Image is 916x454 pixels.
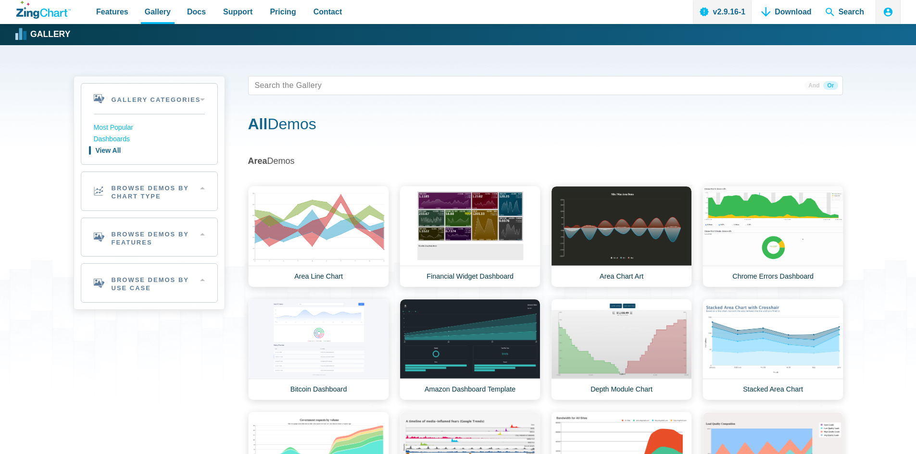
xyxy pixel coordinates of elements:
[551,299,692,400] a: Depth Module Chart
[94,122,205,134] a: Most Popular
[81,264,217,302] h2: Browse Demos By Use Case
[314,5,342,18] span: Contact
[81,84,217,114] h2: Gallery Categories
[145,5,171,18] span: Gallery
[248,115,268,133] strong: All
[248,156,267,166] strong: Area
[16,27,70,42] a: Gallery
[823,81,838,90] span: Or
[270,5,296,18] span: Pricing
[551,186,692,287] a: Area Chart Art
[248,156,843,167] h2: Demos
[81,218,217,257] h2: Browse Demos By Features
[400,186,540,287] a: Financial Widget Dashboard
[30,30,70,39] strong: Gallery
[94,145,205,157] a: View All
[248,186,389,287] a: Area Line Chart
[703,299,843,400] a: Stacked Area Chart
[804,81,823,90] span: And
[16,1,71,19] a: ZingChart Logo. Click to return to the homepage
[248,299,389,400] a: Bitcoin Dashboard
[187,5,206,18] span: Docs
[400,299,540,400] a: Amazon Dashboard Template
[703,186,843,287] a: Chrome Errors Dashboard
[81,172,217,210] h2: Browse Demos By Chart Type
[248,114,843,136] h1: Demos
[223,5,252,18] span: Support
[96,5,128,18] span: Features
[94,134,205,145] a: Dashboards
